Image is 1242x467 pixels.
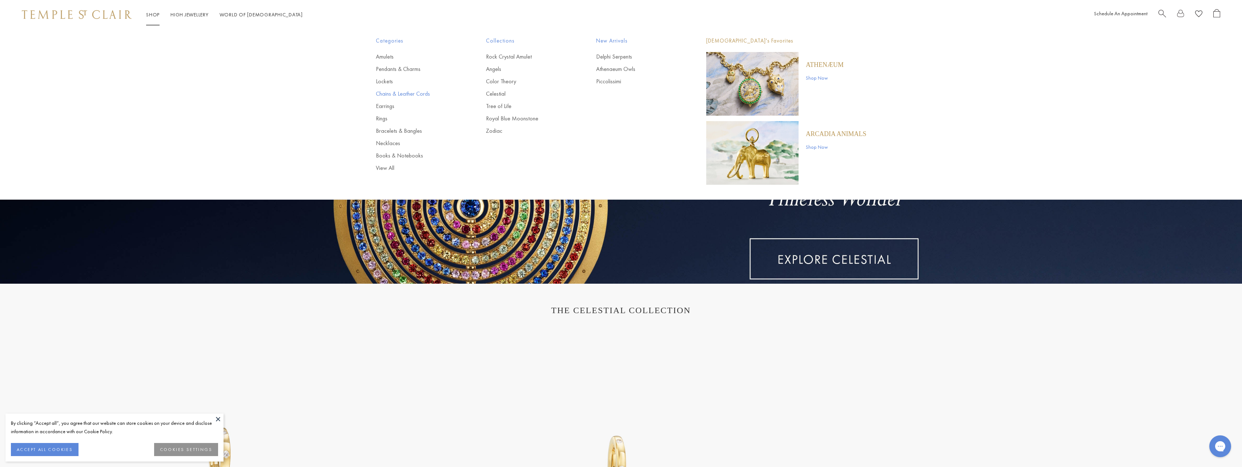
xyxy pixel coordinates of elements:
iframe: Gorgias live chat messenger [1206,433,1235,460]
a: Books & Notebooks [376,152,457,160]
a: Celestial [486,90,567,98]
a: ShopShop [146,11,160,18]
a: Color Theory [486,77,567,85]
a: Shop Now [806,143,867,151]
button: ACCEPT ALL COOKIES [11,443,79,456]
a: Necklaces [376,139,457,147]
a: Schedule An Appointment [1094,10,1147,17]
a: Pendants & Charms [376,65,457,73]
a: Bracelets & Bangles [376,127,457,135]
a: Search [1158,9,1166,20]
span: New Arrivals [596,36,677,45]
a: Athenæum [806,61,844,69]
a: Piccolissimi [596,77,677,85]
span: Categories [376,36,457,45]
span: Collections [486,36,567,45]
a: Open Shopping Bag [1213,9,1220,20]
img: Temple St. Clair [22,10,132,19]
a: Shop Now [806,74,844,82]
h1: THE CELESTIAL COLLECTION [29,306,1213,315]
a: Amulets [376,53,457,61]
a: Earrings [376,102,457,110]
a: View Wishlist [1195,9,1202,20]
a: Lockets [376,77,457,85]
a: Delphi Serpents [596,53,677,61]
a: Athenaeum Owls [596,65,677,73]
nav: Main navigation [146,10,303,19]
a: Rock Crystal Amulet [486,53,567,61]
a: High JewelleryHigh Jewellery [170,11,209,18]
p: [DEMOGRAPHIC_DATA]'s Favorites [706,36,867,45]
a: Rings [376,115,457,123]
a: Royal Blue Moonstone [486,115,567,123]
a: Zodiac [486,127,567,135]
div: By clicking “Accept all”, you agree that our website can store cookies on your device and disclos... [11,419,218,436]
a: World of [DEMOGRAPHIC_DATA]World of [DEMOGRAPHIC_DATA] [220,11,303,18]
a: Tree of Life [486,102,567,110]
a: Angels [486,65,567,73]
a: Chains & Leather Cords [376,90,457,98]
a: View All [376,164,457,172]
a: ARCADIA ANIMALS [806,130,867,138]
button: COOKIES SETTINGS [154,443,218,456]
